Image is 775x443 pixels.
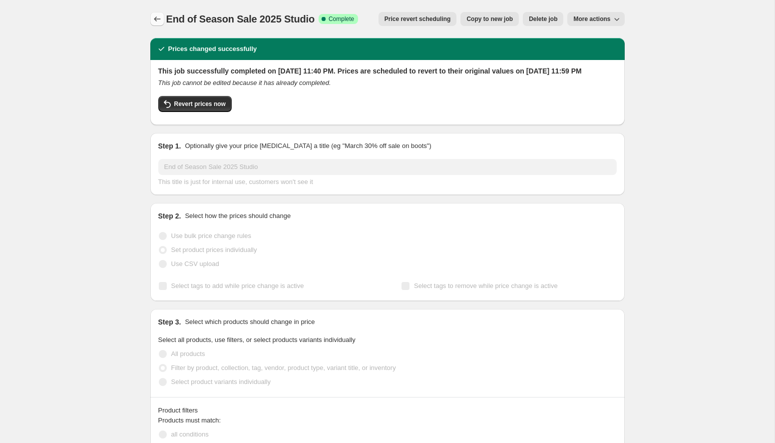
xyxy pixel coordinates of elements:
[158,178,313,185] span: This title is just for internal use, customers won't see it
[150,12,164,26] button: Price change jobs
[171,282,304,289] span: Select tags to add while price change is active
[174,100,226,108] span: Revert prices now
[185,211,291,221] p: Select how the prices should change
[329,15,354,23] span: Complete
[466,15,513,23] span: Copy to new job
[567,12,624,26] button: More actions
[166,13,315,24] span: End of Season Sale 2025 Studio
[171,378,271,385] span: Select product variants individually
[523,12,563,26] button: Delete job
[171,350,205,357] span: All products
[185,141,431,151] p: Optionally give your price [MEDICAL_DATA] a title (eg "March 30% off sale on boots")
[171,232,251,239] span: Use bulk price change rules
[158,141,181,151] h2: Step 1.
[529,15,557,23] span: Delete job
[385,15,451,23] span: Price revert scheduling
[158,96,232,112] button: Revert prices now
[168,44,257,54] h2: Prices changed successfully
[158,79,331,86] i: This job cannot be edited because it has already completed.
[414,282,558,289] span: Select tags to remove while price change is active
[158,405,617,415] div: Product filters
[171,364,396,371] span: Filter by product, collection, tag, vendor, product type, variant title, or inventory
[158,211,181,221] h2: Step 2.
[158,416,221,424] span: Products must match:
[185,317,315,327] p: Select which products should change in price
[158,66,617,76] h2: This job successfully completed on [DATE] 11:40 PM. Prices are scheduled to revert to their origi...
[158,159,617,175] input: 30% off holiday sale
[573,15,610,23] span: More actions
[171,260,219,267] span: Use CSV upload
[158,317,181,327] h2: Step 3.
[460,12,519,26] button: Copy to new job
[171,430,209,438] span: all conditions
[379,12,457,26] button: Price revert scheduling
[171,246,257,253] span: Set product prices individually
[158,336,356,343] span: Select all products, use filters, or select products variants individually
